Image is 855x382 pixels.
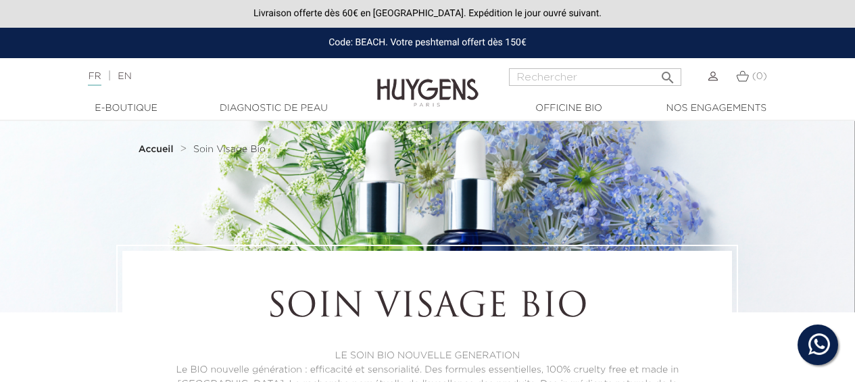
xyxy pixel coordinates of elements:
[81,68,346,85] div: |
[193,145,266,154] span: Soin Visage Bio
[752,72,767,81] span: (0)
[502,101,637,116] a: Officine Bio
[206,101,341,116] a: Diagnostic de peau
[377,57,479,109] img: Huygens
[656,64,680,82] button: 
[160,288,695,329] h1: Soin Visage Bio
[193,144,266,155] a: Soin Visage Bio
[59,101,194,116] a: E-Boutique
[660,66,676,82] i: 
[649,101,784,116] a: Nos engagements
[160,349,695,363] p: LE SOIN BIO NOUVELLE GENERATION
[118,72,131,81] a: EN
[139,145,174,154] strong: Accueil
[139,144,176,155] a: Accueil
[509,68,681,86] input: Rechercher
[88,72,101,86] a: FR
